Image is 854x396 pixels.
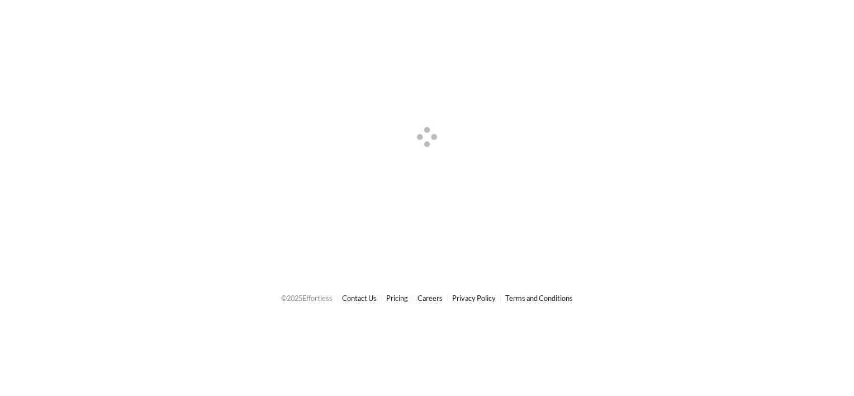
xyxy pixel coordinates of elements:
a: Terms and Conditions [505,294,573,303]
a: Contact Us [342,294,377,303]
a: Pricing [386,294,408,303]
a: Careers [417,294,443,303]
span: © 2025 Effortless [281,294,333,303]
a: Privacy Policy [452,294,496,303]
